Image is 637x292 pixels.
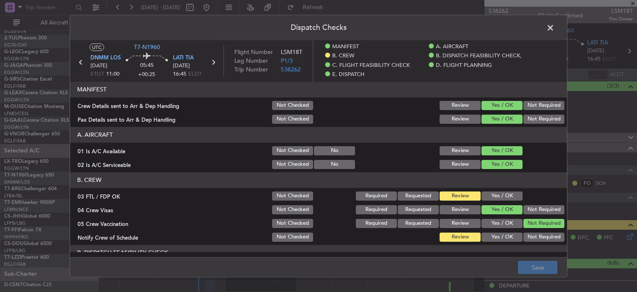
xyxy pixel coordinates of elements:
[523,218,564,228] button: Not Required
[481,205,523,214] button: Yes / OK
[436,61,492,69] span: D. FLIGHT PLANNING
[523,101,564,110] button: Not Required
[481,114,523,123] button: Yes / OK
[523,232,564,241] button: Not Required
[523,205,564,214] button: Not Required
[481,146,523,155] button: Yes / OK
[481,159,523,169] button: Yes / OK
[436,52,522,60] span: B. DISPATCH FEASIBILITY CHECK,
[481,191,523,200] button: Yes / OK
[481,218,523,228] button: Yes / OK
[481,232,523,241] button: Yes / OK
[523,114,564,123] button: Not Required
[481,101,523,110] button: Yes / OK
[70,15,567,40] header: Dispatch Checks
